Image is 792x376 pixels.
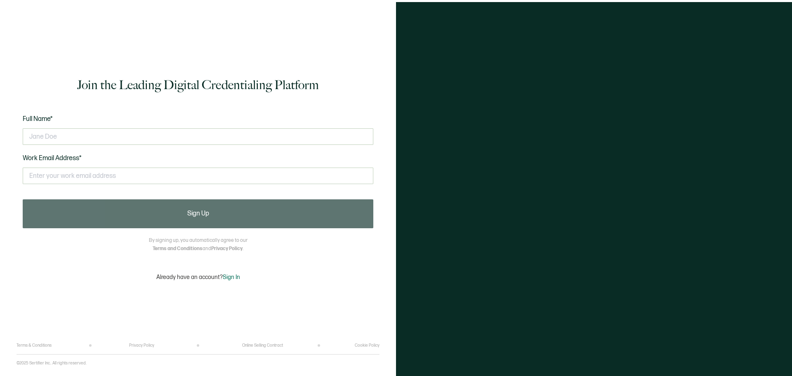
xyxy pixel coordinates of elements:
[16,361,87,366] p: ©2025 Sertifier Inc.. All rights reserved.
[153,246,203,252] a: Terms and Conditions
[129,343,154,348] a: Privacy Policy
[77,77,319,93] h1: Join the Leading Digital Credentialing Platform
[23,128,373,145] input: Jane Doe
[23,154,82,162] span: Work Email Address*
[355,343,379,348] a: Cookie Policy
[16,343,52,348] a: Terms & Conditions
[149,236,247,253] p: By signing up, you automatically agree to our and .
[211,246,243,252] a: Privacy Policy
[242,343,283,348] a: Online Selling Contract
[23,115,53,123] span: Full Name*
[223,274,240,281] span: Sign In
[156,274,240,281] p: Already have an account?
[187,210,209,217] span: Sign Up
[23,199,373,228] button: Sign Up
[23,168,373,184] input: Enter your work email address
